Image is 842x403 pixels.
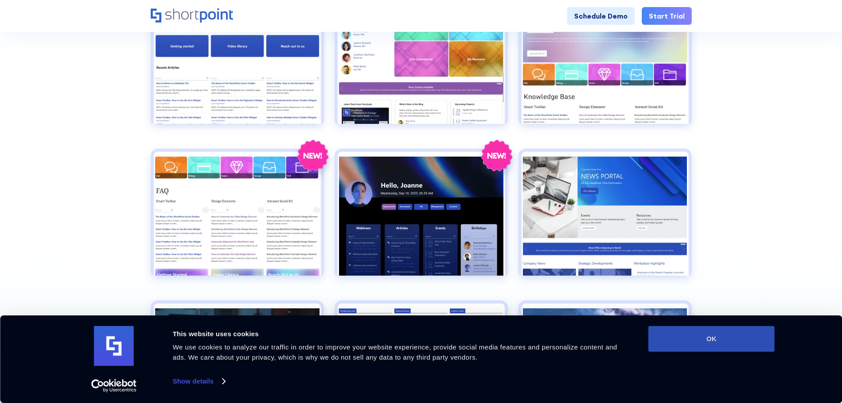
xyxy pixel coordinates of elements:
a: Schedule Demo [567,7,635,25]
div: This website uses cookies [173,329,629,339]
a: Usercentrics Cookiebot - opens in a new window [75,379,152,392]
a: Show details [173,375,225,388]
a: Knowledge Portal 4 [151,149,324,290]
iframe: Chat Widget [683,300,842,403]
span: We use cookies to analyze our traffic in order to improve your website experience, provide social... [173,343,617,361]
a: Home [151,8,233,23]
button: OK [648,326,775,352]
a: Start Trial [642,7,692,25]
img: logo [94,326,134,366]
a: News Portal 1 [518,149,692,290]
a: Knowledge Portal 5 [335,149,508,290]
